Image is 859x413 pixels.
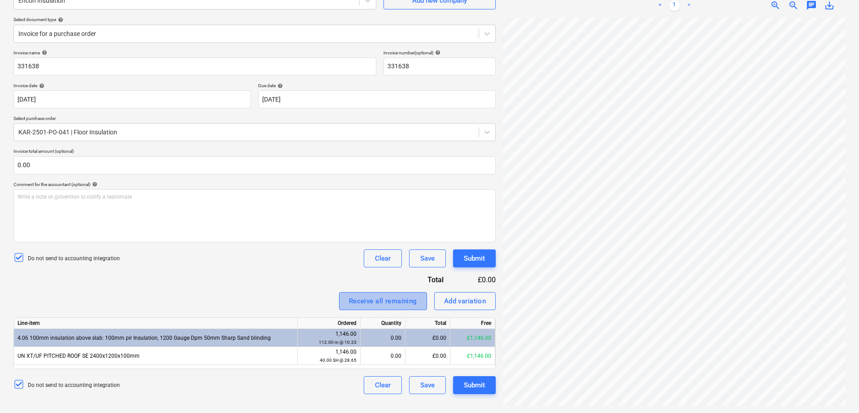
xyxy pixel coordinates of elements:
div: Add variation [444,295,486,307]
div: Invoice number (optional) [383,50,496,56]
div: Quantity [361,318,405,329]
div: Free [450,318,495,329]
p: Select purchase order [13,115,496,123]
div: Submit [464,379,485,391]
div: Submit [464,253,485,264]
div: £0.00 [458,275,496,285]
iframe: Chat Widget [814,370,859,413]
div: £1,146.00 [450,329,495,347]
input: Invoice name [13,58,376,75]
div: 0.00 [364,347,401,365]
input: Invoice number [383,58,496,75]
div: Invoice date [13,83,251,89]
div: Receive all remaining [349,295,417,307]
div: Due date [258,83,496,89]
div: Total [405,318,450,329]
div: Line-item [14,318,298,329]
div: Total [379,275,458,285]
button: Clear [364,249,402,267]
span: help [37,83,44,89]
input: Due date not specified [258,90,496,108]
span: 4.06 100mm insulation above slab: 100mm pir Insulation, 1200 Gauge Dpm 50mm Sharp Sand blinding [18,335,271,341]
div: Invoice name [13,50,376,56]
div: £0.00 [405,347,450,365]
small: 112.00 m @ 10.23 [319,340,357,345]
input: Invoice total amount (optional) [13,156,496,174]
div: £1,146.00 [450,347,495,365]
span: help [40,50,47,55]
input: Invoice date not specified [13,90,251,108]
button: Submit [453,249,496,267]
span: help [276,83,283,89]
button: Clear [364,376,402,394]
div: Clear [375,379,391,391]
p: Invoice total amount (optional) [13,148,496,156]
p: Do not send to accounting integration [28,382,120,389]
button: Add variation [434,292,496,310]
div: UN XT/UF PITCHED ROOF SE 2400x1200x100mm [14,347,298,365]
small: 40.00 SH @ 28.65 [320,358,357,363]
button: Submit [453,376,496,394]
p: Do not send to accounting integration [28,255,120,262]
span: help [433,50,441,55]
div: 1,146.00 [301,348,357,364]
div: 1,146.00 [301,330,357,346]
button: Save [409,249,446,267]
button: Receive all remaining [339,292,427,310]
div: Clear [375,253,391,264]
div: Ordered [298,318,361,329]
div: Select document type [13,17,496,22]
div: 0.00 [364,329,401,347]
span: help [56,17,63,22]
button: Save [409,376,446,394]
div: Comment for the accountant (optional) [13,182,496,187]
div: £0.00 [405,329,450,347]
div: Save [420,379,435,391]
span: help [90,182,97,187]
div: Save [420,253,435,264]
